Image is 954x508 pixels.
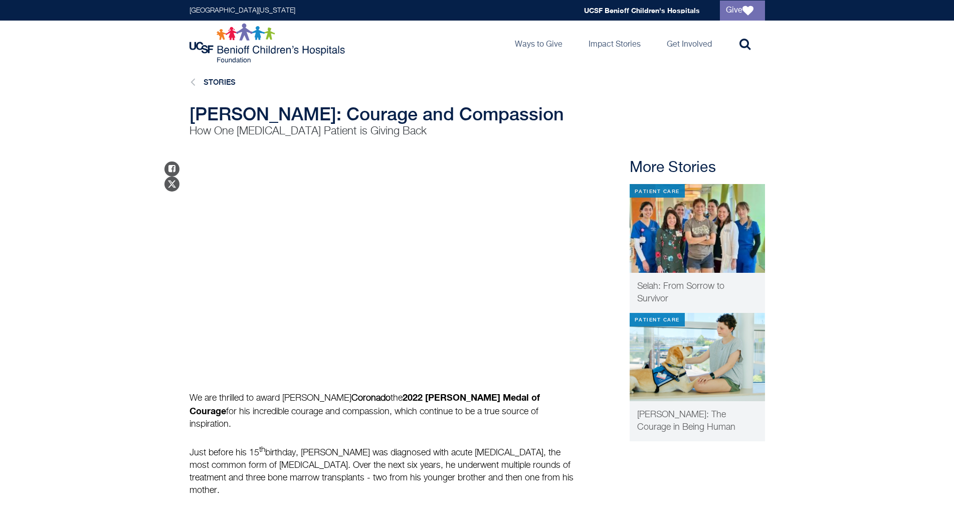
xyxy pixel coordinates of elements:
sup: th [259,446,265,453]
a: Patient Care [PERSON_NAME]: The Courage in Being Human [630,313,765,442]
img: IMG_0496.jpg [630,184,765,273]
a: Patient Care Selah: From Sorrow to Survivor [630,184,765,313]
p: We are thrilled to award [PERSON_NAME] the for his incredible courage and compassion, which conti... [189,391,576,431]
a: Get Involved [659,21,720,66]
div: Patient Care [630,313,685,326]
span: Selah: From Sorrow to Survivor [637,282,724,303]
p: How One [MEDICAL_DATA] Patient is Giving Back [189,124,576,139]
a: Stories [204,78,236,86]
a: Impact Stories [581,21,649,66]
p: Just before his 15 birthday, [PERSON_NAME] was diagnosed with acute [MEDICAL_DATA], the most comm... [189,443,576,497]
h2: More Stories [630,159,765,177]
div: Patient Care [630,184,685,198]
span: [PERSON_NAME]: Courage and Compassion [189,103,564,124]
a: UCSF Benioff Children's Hospitals [584,6,700,15]
b: Coronado [351,394,391,403]
span: [PERSON_NAME]: The Courage in Being Human [637,410,735,432]
img: elena-thumbnail-video-no-button.png [630,313,765,402]
a: Ways to Give [507,21,570,66]
a: [GEOGRAPHIC_DATA][US_STATE] [189,7,295,14]
a: Give [720,1,765,21]
img: Logo for UCSF Benioff Children's Hospitals Foundation [189,23,347,63]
